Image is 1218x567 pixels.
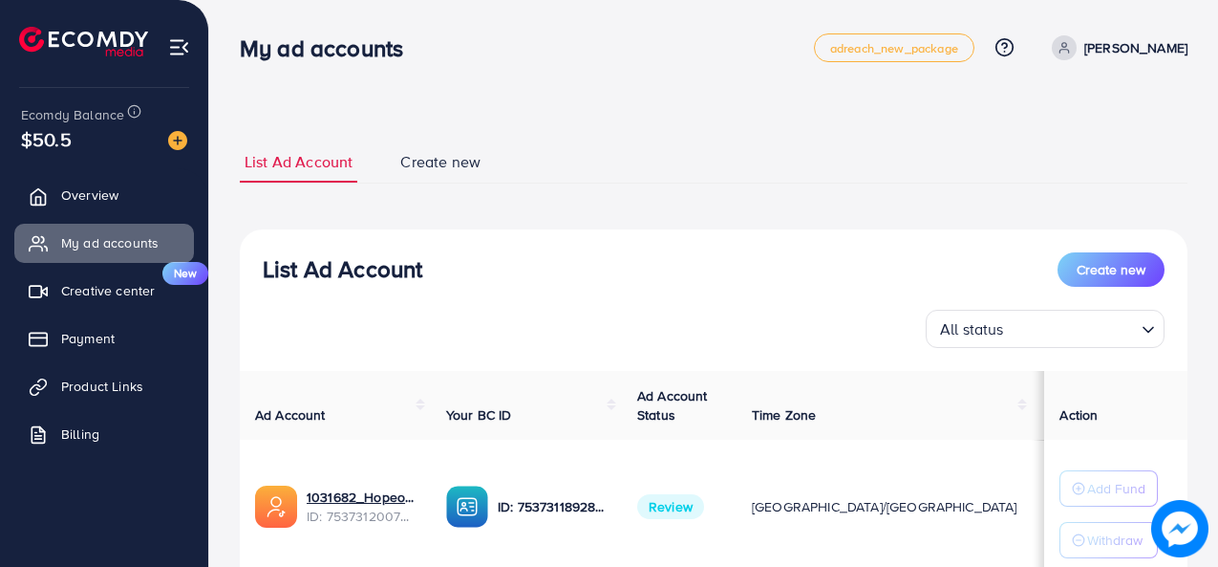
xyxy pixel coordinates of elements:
[637,494,704,519] span: Review
[21,125,72,153] span: $50.5
[255,486,297,528] img: ic-ads-acc.e4c84228.svg
[1058,252,1165,287] button: Create new
[1010,312,1134,343] input: Search for option
[14,176,194,214] a: Overview
[61,329,115,348] span: Payment
[830,42,958,55] span: adreach_new_package
[307,488,416,507] a: 1031682_Hopeorganic_1754917238064
[752,405,816,425] span: Time Zone
[1059,405,1098,425] span: Action
[61,233,159,252] span: My ad accounts
[21,105,124,124] span: Ecomdy Balance
[61,425,99,444] span: Billing
[307,507,416,526] span: ID: 7537312007662764048
[240,34,418,62] h3: My ad accounts
[1059,470,1158,507] button: Add Fund
[1059,522,1158,558] button: Withdraw
[263,255,422,283] h3: List Ad Account
[61,377,143,396] span: Product Links
[14,272,194,310] a: Creative centerNew
[1084,36,1187,59] p: [PERSON_NAME]
[245,151,353,173] span: List Ad Account
[936,316,1008,343] span: All status
[61,281,155,300] span: Creative center
[446,486,488,528] img: ic-ba-acc.ded83a64.svg
[61,185,118,205] span: Overview
[1151,500,1208,557] img: image
[498,495,607,518] p: ID: 7537311892843347984
[14,224,194,262] a: My ad accounts
[14,319,194,358] a: Payment
[19,27,148,56] img: logo
[255,405,326,425] span: Ad Account
[168,131,187,150] img: image
[14,415,194,453] a: Billing
[162,262,208,285] span: New
[637,386,708,425] span: Ad Account Status
[400,151,481,173] span: Create new
[446,405,512,425] span: Your BC ID
[14,367,194,405] a: Product Links
[926,310,1165,348] div: Search for option
[1044,35,1187,60] a: [PERSON_NAME]
[1077,260,1145,279] span: Create new
[1087,529,1143,552] p: Withdraw
[814,33,974,62] a: adreach_new_package
[1087,477,1145,500] p: Add Fund
[168,36,190,58] img: menu
[307,488,416,527] div: <span class='underline'>1031682_Hopeorganic_1754917238064</span></br>7537312007662764048
[752,497,1017,516] span: [GEOGRAPHIC_DATA]/[GEOGRAPHIC_DATA]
